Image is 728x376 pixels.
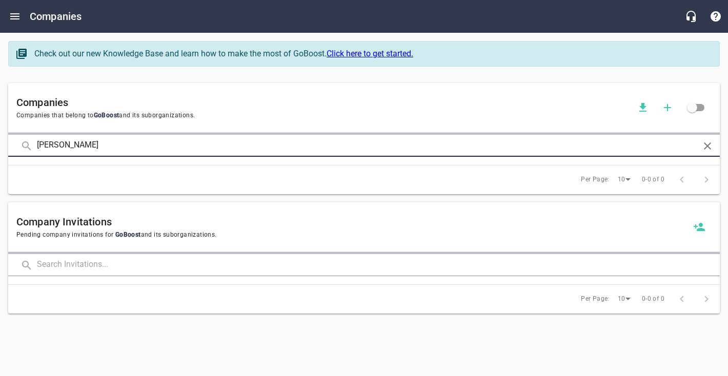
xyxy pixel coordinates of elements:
button: Open drawer [3,4,27,29]
h6: Company Invitations [16,214,687,230]
span: 0-0 of 0 [642,175,664,185]
span: Per Page: [581,294,610,304]
span: GoBoost [113,231,140,238]
span: Companies that belong to and its suborganizations. [16,111,631,121]
h6: Companies [16,94,631,111]
span: 0-0 of 0 [642,294,664,304]
button: Add a new company [655,95,680,120]
div: 10 [614,292,634,306]
span: Click to view all companies [680,95,704,120]
button: Invite a new company [687,215,712,239]
a: Click here to get started. [327,49,413,58]
button: Support Portal [703,4,728,29]
div: Check out our new Knowledge Base and learn how to make the most of GoBoost. [34,48,709,60]
span: GoBoost [94,112,119,119]
input: Search Invitations... [37,254,720,276]
span: Per Page: [581,175,610,185]
button: Live Chat [679,4,703,29]
input: Search Companies... [37,135,691,157]
div: 10 [614,173,634,186]
h6: Companies [30,8,82,25]
button: Download companies [631,95,655,120]
span: Pending company invitations for and its suborganizations. [16,230,687,240]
